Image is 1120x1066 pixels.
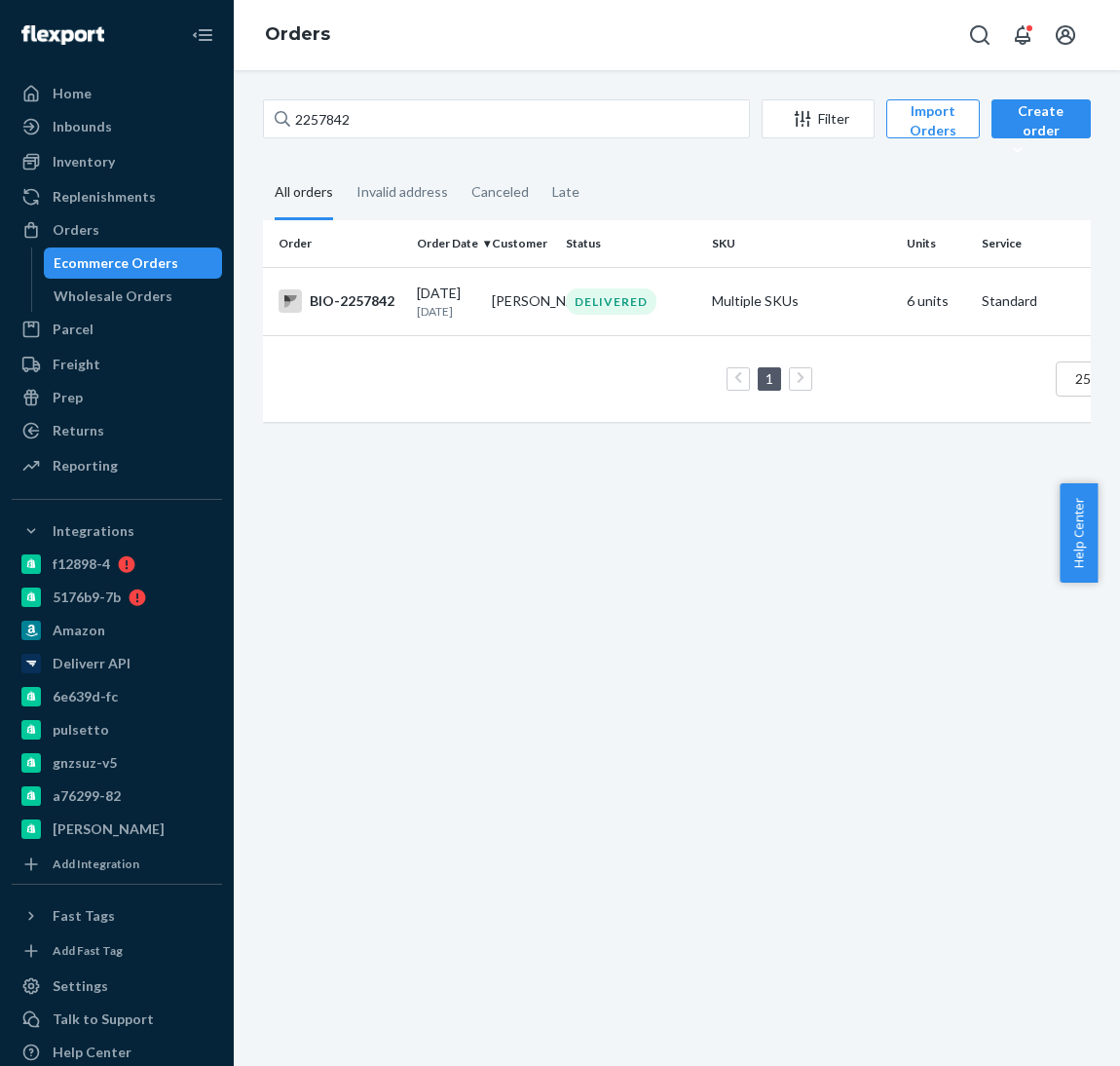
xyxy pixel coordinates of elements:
a: [PERSON_NAME] [12,814,222,845]
div: Add Fast Tag [53,942,123,959]
div: Wholesale Orders [54,286,172,306]
div: Inbounds [53,117,112,136]
a: Page 1 is your current page [762,370,777,387]
th: SKU [704,220,899,267]
td: Multiple SKUs [704,267,899,335]
a: pulsetto [12,714,222,745]
button: Open notifications [1003,16,1042,55]
ol: breadcrumbs [249,7,346,63]
div: a76299-82 [53,786,121,806]
a: Orders [265,23,330,45]
a: Orders [12,214,222,246]
a: Add Integration [12,853,222,876]
a: Deliverr API [12,648,222,679]
a: Returns [12,415,222,446]
button: Open Search Box [960,16,999,55]
div: Reporting [53,456,118,476]
div: Talk to Support [53,1009,154,1029]
button: Fast Tags [12,900,222,932]
div: [DATE] [417,284,476,320]
a: Inbounds [12,111,222,142]
a: gnzsuz-v5 [12,747,222,779]
div: Help Center [53,1043,131,1062]
a: Replenishments [12,181,222,212]
div: Add Integration [53,856,139,872]
button: Filter [762,99,875,138]
button: Help Center [1060,483,1098,583]
button: Integrations [12,515,222,547]
a: Reporting [12,450,222,481]
div: Inventory [53,152,115,171]
button: Import Orders [886,99,980,138]
div: Parcel [53,320,93,339]
img: Flexport logo [21,25,104,45]
a: Wholesale Orders [44,281,223,312]
a: a76299-82 [12,780,222,812]
button: Open account menu [1046,16,1085,55]
a: Freight [12,349,222,380]
p: Standard [982,291,1112,311]
div: f12898-4 [53,554,110,574]
div: Freight [53,355,100,374]
a: 5176b9-7b [12,582,222,613]
div: Invalid address [356,167,448,217]
div: gnzsuz-v5 [53,753,117,773]
td: 6 units [899,267,974,335]
th: Service [974,220,1120,267]
th: Order Date [409,220,484,267]
div: Canceled [471,167,529,217]
button: Close Navigation [183,16,222,55]
button: Create order [991,99,1091,138]
a: f12898-4 [12,549,222,580]
div: Deliverr API [53,654,131,673]
td: [PERSON_NAME] [484,267,559,335]
a: Settings [12,971,222,1002]
a: Inventory [12,146,222,177]
div: Amazon [53,621,105,640]
div: Late [552,167,579,217]
div: All orders [275,167,333,220]
a: Home [12,78,222,109]
a: Parcel [12,314,222,345]
div: Returns [53,421,104,440]
input: Search orders [263,99,750,138]
div: Customer [492,235,551,251]
div: Replenishments [53,187,156,207]
div: Orders [53,220,99,240]
div: Fast Tags [53,906,115,926]
div: Home [53,84,92,103]
a: Prep [12,382,222,413]
th: Units [899,220,974,267]
div: Filter [763,109,874,129]
a: 6e639d-fc [12,681,222,712]
div: Settings [53,976,108,996]
div: BIO-2257842 [279,289,401,313]
a: Talk to Support [12,1004,222,1035]
a: Amazon [12,615,222,646]
div: [PERSON_NAME] [53,819,165,839]
th: Status [558,220,704,267]
div: Integrations [53,521,134,541]
div: Prep [53,388,83,407]
div: 6e639d-fc [53,687,118,706]
a: Ecommerce Orders [44,247,223,279]
div: 5176b9-7b [53,588,121,607]
div: DELIVERED [566,288,656,315]
div: pulsetto [53,720,109,740]
div: Ecommerce Orders [54,253,178,273]
a: Add Fast Tag [12,939,222,963]
th: Order [263,220,409,267]
p: [DATE] [417,303,476,320]
div: Create order [1006,101,1076,160]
